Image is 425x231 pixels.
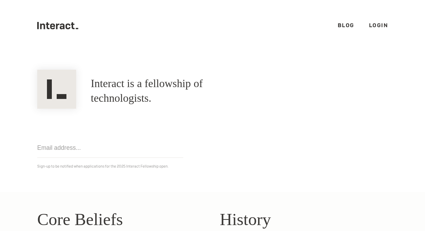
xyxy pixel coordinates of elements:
a: Blog [338,22,354,29]
p: Sign-up to be notified when applications for the 2025 Interact Fellowship open. [37,163,388,170]
a: Login [369,22,388,29]
input: Email address... [37,138,183,158]
h1: Interact is a fellowship of technologists. [91,76,255,106]
img: Interact Logo [37,70,76,109]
